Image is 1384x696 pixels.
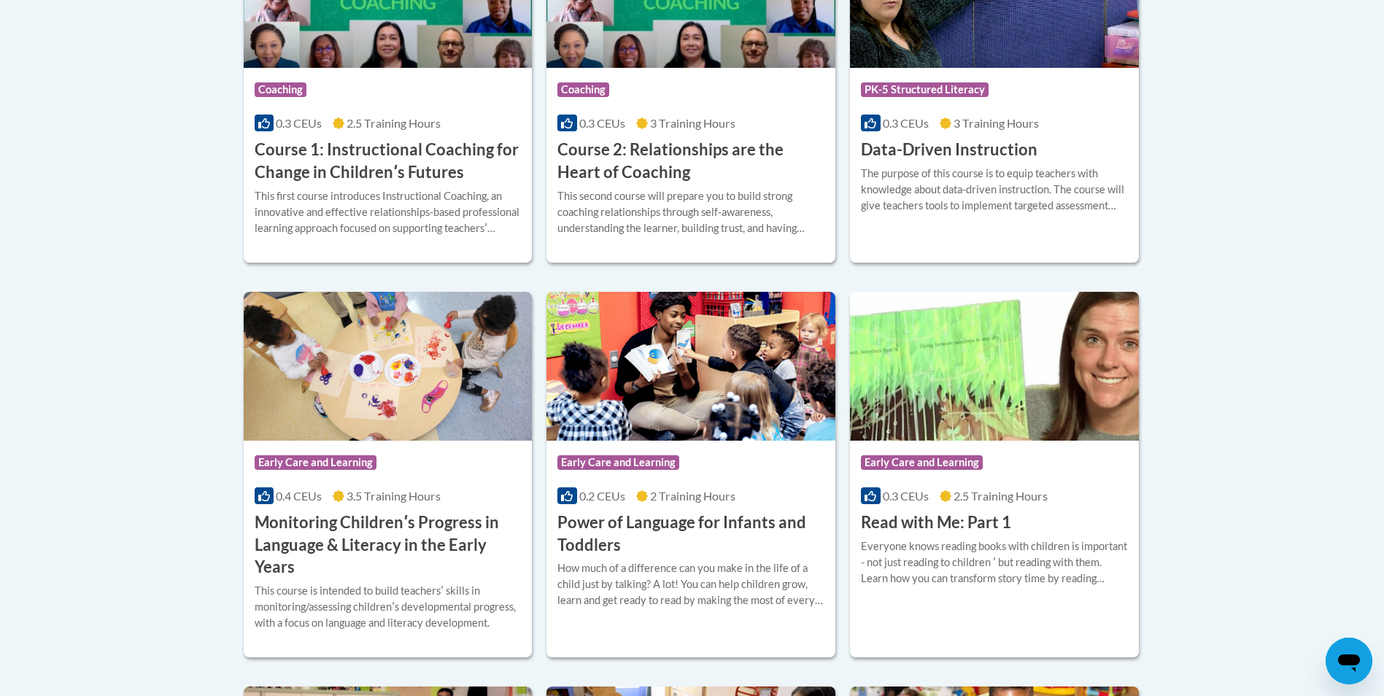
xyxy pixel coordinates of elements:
h3: Read with Me: Part 1 [861,511,1011,534]
img: Course Logo [546,292,835,441]
span: 2.5 Training Hours [954,489,1048,503]
a: Course LogoEarly Care and Learning0.3 CEUs2.5 Training Hours Read with Me: Part 1Everyone knows r... [850,292,1139,657]
div: This second course will prepare you to build strong coaching relationships through self-awareness... [557,188,824,236]
span: Early Care and Learning [255,455,376,470]
span: Coaching [557,82,609,97]
div: This first course introduces Instructional Coaching, an innovative and effective relationships-ba... [255,188,522,236]
span: 0.4 CEUs [276,489,322,503]
h3: Monitoring Childrenʹs Progress in Language & Literacy in the Early Years [255,511,522,579]
span: 0.3 CEUs [276,116,322,130]
h3: Power of Language for Infants and Toddlers [557,511,824,557]
span: 0.3 CEUs [883,489,929,503]
span: 0.3 CEUs [579,116,625,130]
a: Course LogoEarly Care and Learning0.2 CEUs2 Training Hours Power of Language for Infants and Todd... [546,292,835,657]
img: Course Logo [244,292,533,441]
span: 3 Training Hours [650,116,735,130]
iframe: Button to launch messaging window [1326,638,1372,684]
span: 2 Training Hours [650,489,735,503]
span: Early Care and Learning [557,455,679,470]
span: PK-5 Structured Literacy [861,82,989,97]
span: 0.3 CEUs [883,116,929,130]
div: Everyone knows reading books with children is important - not just reading to children ʹ but read... [861,538,1128,587]
span: 2.5 Training Hours [347,116,441,130]
h3: Course 2: Relationships are the Heart of Coaching [557,139,824,184]
span: Coaching [255,82,306,97]
span: Early Care and Learning [861,455,983,470]
a: Course LogoEarly Care and Learning0.4 CEUs3.5 Training Hours Monitoring Childrenʹs Progress in La... [244,292,533,657]
div: The purpose of this course is to equip teachers with knowledge about data-driven instruction. The... [861,166,1128,214]
img: Course Logo [850,292,1139,441]
span: 3 Training Hours [954,116,1039,130]
div: How much of a difference can you make in the life of a child just by talking? A lot! You can help... [557,560,824,608]
span: 0.2 CEUs [579,489,625,503]
span: 3.5 Training Hours [347,489,441,503]
h3: Data-Driven Instruction [861,139,1037,161]
div: This course is intended to build teachersʹ skills in monitoring/assessing childrenʹs developmenta... [255,583,522,631]
h3: Course 1: Instructional Coaching for Change in Childrenʹs Futures [255,139,522,184]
